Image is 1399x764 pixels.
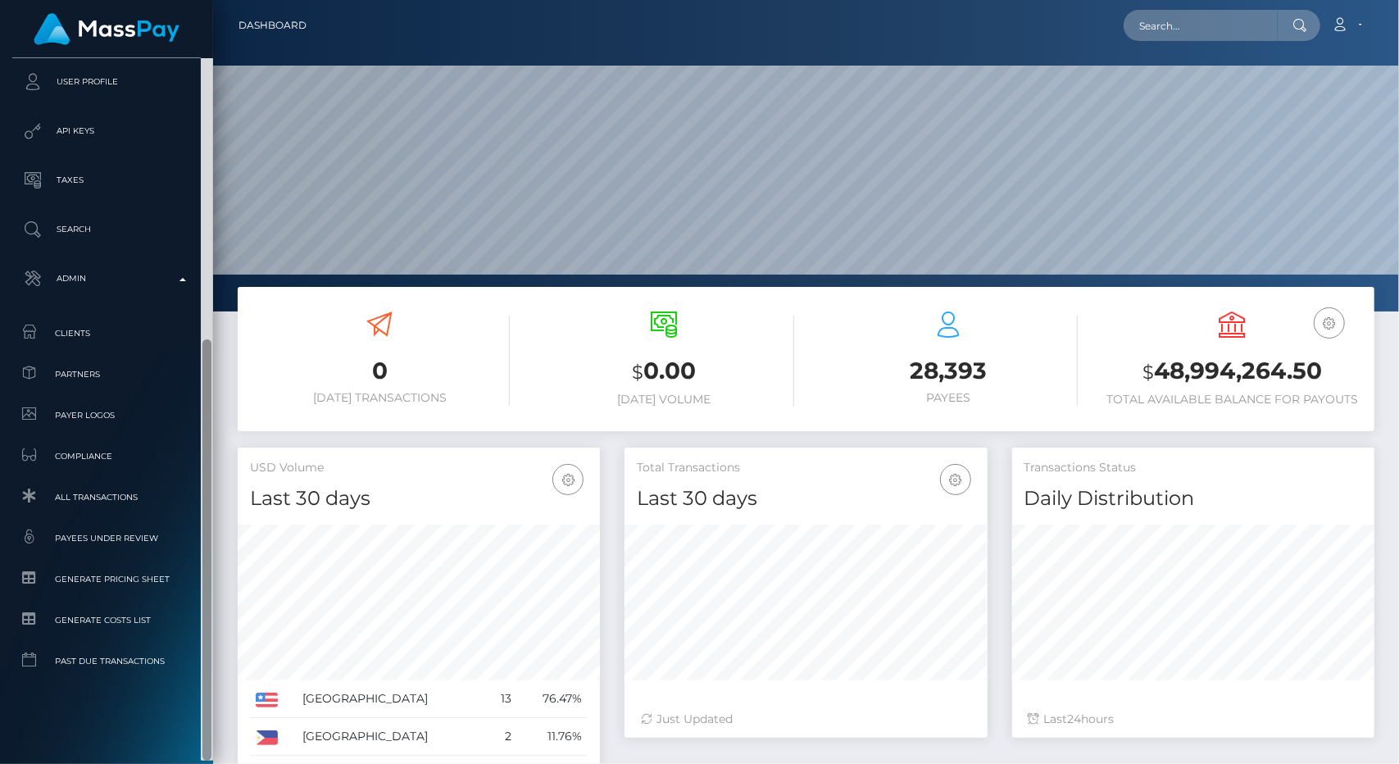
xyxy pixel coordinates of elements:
a: Dashboard [238,8,307,43]
h5: USD Volume [250,460,588,476]
h6: Total Available Balance for Payouts [1102,393,1362,407]
span: Partners [19,365,194,384]
a: Clients [12,316,201,351]
img: PH.png [256,730,278,745]
span: Payer Logos [19,406,194,425]
a: Generate Pricing Sheet [12,562,201,597]
td: 11.76% [517,718,588,756]
h4: Last 30 days [250,484,588,513]
a: User Profile [12,61,201,102]
a: Payees under Review [12,521,201,556]
p: Taxes [19,168,194,193]
td: 2 [487,718,517,756]
div: Just Updated [641,711,970,728]
p: Search [19,217,194,242]
img: MassPay Logo [34,13,179,45]
h4: Last 30 days [637,484,974,513]
div: Last hours [1029,711,1358,728]
h5: Total Transactions [637,460,974,476]
h3: 28,393 [819,355,1079,387]
td: 76.47% [517,680,588,718]
span: Clients [19,324,194,343]
a: Payer Logos [12,398,201,433]
small: $ [632,361,643,384]
img: US.png [256,693,278,707]
span: Compliance [19,447,194,466]
td: [GEOGRAPHIC_DATA] [297,718,487,756]
a: Compliance [12,439,201,474]
a: All Transactions [12,480,201,515]
h6: [DATE] Transactions [250,391,510,405]
a: Past Due Transactions [12,643,201,679]
h3: 48,994,264.50 [1102,355,1362,389]
span: All Transactions [19,488,194,507]
small: $ [1142,361,1154,384]
h6: Payees [819,391,1079,405]
a: Partners [12,357,201,392]
a: Search [12,209,201,250]
h3: 0 [250,355,510,387]
span: Payees under Review [19,529,194,548]
a: API Keys [12,111,201,152]
h4: Daily Distribution [1024,484,1362,513]
span: Generate Costs List [19,611,194,630]
input: Search... [1124,10,1278,41]
span: 24 [1068,712,1082,726]
p: API Keys [19,119,194,143]
td: 13 [487,680,517,718]
p: User Profile [19,70,194,94]
a: Generate Costs List [12,603,201,638]
span: Past Due Transactions [19,652,194,671]
h6: [DATE] Volume [534,393,794,407]
span: Generate Pricing Sheet [19,570,194,589]
a: Admin [12,258,201,299]
p: Admin [19,266,194,291]
td: [GEOGRAPHIC_DATA] [297,680,487,718]
a: Taxes [12,160,201,201]
h5: Transactions Status [1024,460,1362,476]
h3: 0.00 [534,355,794,389]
